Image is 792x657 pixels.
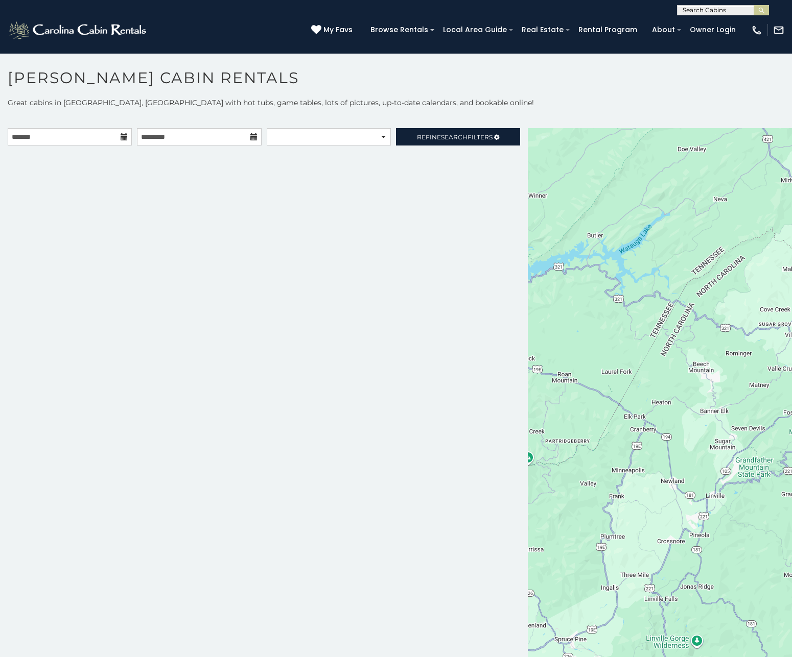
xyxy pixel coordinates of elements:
img: mail-regular-white.png [773,25,784,36]
a: Rental Program [573,22,642,38]
img: White-1-2.png [8,20,149,40]
a: My Favs [311,25,355,36]
span: Refine Filters [417,133,493,141]
a: Local Area Guide [438,22,512,38]
a: About [647,22,680,38]
a: Real Estate [517,22,569,38]
img: phone-regular-white.png [751,25,762,36]
a: Owner Login [685,22,741,38]
span: My Favs [323,25,353,35]
span: Search [441,133,468,141]
a: Browse Rentals [365,22,433,38]
a: RefineSearchFilters [396,128,520,145]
